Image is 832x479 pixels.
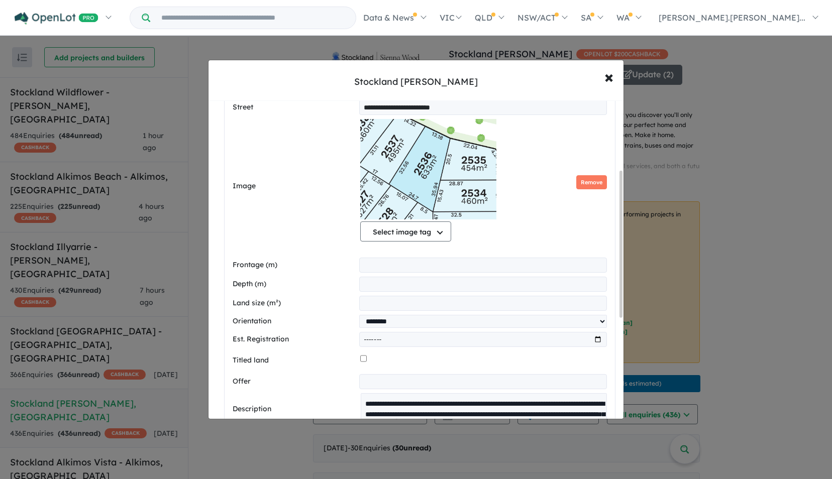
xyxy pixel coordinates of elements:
[233,376,355,388] label: Offer
[233,403,357,415] label: Description
[233,259,355,271] label: Frontage (m)
[659,13,805,23] span: [PERSON_NAME].[PERSON_NAME]...
[15,12,98,25] img: Openlot PRO Logo White
[233,278,355,290] label: Depth (m)
[233,354,356,367] label: Titled land
[233,333,355,345] label: Est. Registration
[233,180,356,192] label: Image
[360,119,496,219] img: Stockland Sienna Wood - Hilbert - Lot 2563
[576,175,607,190] button: Remove
[152,7,354,29] input: Try estate name, suburb, builder or developer
[604,66,613,87] span: ×
[233,101,355,113] label: Street
[360,221,451,242] button: Select image tag
[233,297,355,309] label: Land size (m²)
[233,315,355,327] label: Orientation
[354,75,478,88] div: Stockland [PERSON_NAME]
